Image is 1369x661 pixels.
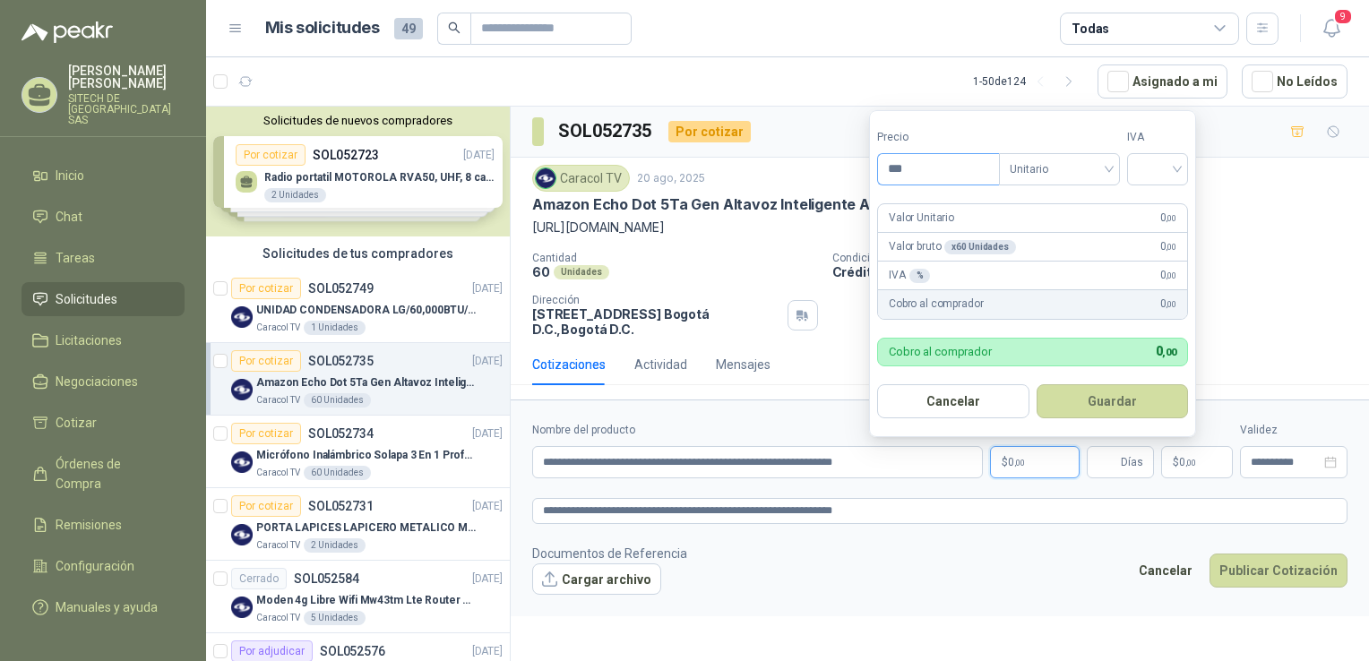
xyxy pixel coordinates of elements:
[308,355,374,367] p: SOL052735
[1333,8,1353,25] span: 9
[265,15,380,41] h1: Mis solicitudes
[231,568,287,589] div: Cerrado
[1162,347,1176,358] span: ,00
[532,264,550,279] p: 60
[231,451,253,473] img: Company Logo
[22,447,185,501] a: Órdenes de Compra
[56,372,138,391] span: Negociaciones
[554,265,609,279] div: Unidades
[304,393,371,408] div: 60 Unidades
[22,590,185,624] a: Manuales y ayuda
[22,323,185,357] a: Licitaciones
[532,218,1347,237] p: [URL][DOMAIN_NAME]
[231,306,253,328] img: Company Logo
[909,269,931,283] div: %
[213,114,503,127] button: Solicitudes de nuevos compradores
[256,302,479,319] p: UNIDAD CONDENSADORA LG/60,000BTU/220V/R410A: I
[472,571,503,588] p: [DATE]
[532,294,780,306] p: Dirección
[532,252,818,264] p: Cantidad
[320,645,385,657] p: SOL052576
[536,168,555,188] img: Company Logo
[532,195,934,214] p: Amazon Echo Dot 5Ta Gen Altavoz Inteligente Alexa Azul
[206,561,510,633] a: CerradoSOL052584[DATE] Company LogoModen 4g Libre Wifi Mw43tm Lte Router Móvil Internet 5ghzCarac...
[832,252,1363,264] p: Condición de pago
[668,121,751,142] div: Por cotizar
[22,365,185,399] a: Negociaciones
[1161,446,1233,478] p: $ 0,00
[472,498,503,515] p: [DATE]
[1010,156,1109,183] span: Unitario
[304,611,366,625] div: 5 Unidades
[1121,447,1143,477] span: Días
[256,519,479,537] p: PORTA LAPICES LAPICERO METALICO MALLA. IGUALES A LOS DEL LIK ADJUNTO
[1160,267,1176,284] span: 0
[1160,238,1176,255] span: 0
[206,416,510,488] a: Por cotizarSOL052734[DATE] Company LogoMicrófono Inalámbrico Solapa 3 En 1 Profesional F11-2 X2Ca...
[308,282,374,295] p: SOL052749
[56,597,158,617] span: Manuales y ayuda
[532,355,606,374] div: Cotizaciones
[472,425,503,442] p: [DATE]
[256,321,300,335] p: Caracol TV
[1160,210,1176,227] span: 0
[294,572,359,585] p: SOL052584
[56,556,134,576] span: Configuración
[231,379,253,400] img: Company Logo
[206,107,510,236] div: Solicitudes de nuevos compradoresPor cotizarSOL052723[DATE] Radio portatil MOTOROLA RVA50, UHF, 8...
[1315,13,1347,45] button: 9
[308,427,374,440] p: SOL052734
[1129,554,1202,588] button: Cancelar
[56,166,84,185] span: Inicio
[889,346,992,357] p: Cobro al comprador
[231,350,301,372] div: Por cotizar
[56,454,168,494] span: Órdenes de Compra
[22,159,185,193] a: Inicio
[448,21,461,34] span: search
[22,21,113,43] img: Logo peakr
[68,64,185,90] p: [PERSON_NAME] [PERSON_NAME]
[1166,299,1176,309] span: ,00
[22,406,185,440] a: Cotizar
[56,515,122,535] span: Remisiones
[256,466,300,480] p: Caracol TV
[1242,64,1347,99] button: No Leídos
[256,393,300,408] p: Caracol TV
[68,93,185,125] p: SITECH DE [GEOGRAPHIC_DATA] SAS
[532,544,687,563] p: Documentos de Referencia
[256,447,479,464] p: Micrófono Inalámbrico Solapa 3 En 1 Profesional F11-2 X2
[944,240,1015,254] div: x 60 Unidades
[1161,422,1233,439] label: Flete
[832,264,1363,279] p: Crédito 45 días
[231,423,301,444] div: Por cotizar
[990,446,1080,478] p: $0,00
[472,353,503,370] p: [DATE]
[1098,64,1227,99] button: Asignado a mi
[889,238,1016,255] p: Valor bruto
[1166,270,1176,280] span: ,00
[308,500,374,512] p: SOL052731
[206,343,510,416] a: Por cotizarSOL052735[DATE] Company LogoAmazon Echo Dot 5Ta Gen Altavoz Inteligente Alexa AzulCara...
[256,611,300,625] p: Caracol TV
[889,210,954,227] p: Valor Unitario
[558,117,654,145] h3: SOL052735
[472,643,503,660] p: [DATE]
[304,321,366,335] div: 1 Unidades
[56,289,117,309] span: Solicitudes
[22,508,185,542] a: Remisiones
[22,282,185,316] a: Solicitudes
[304,538,366,553] div: 2 Unidades
[532,422,983,439] label: Nombre del producto
[1008,457,1025,468] span: 0
[1127,129,1188,146] label: IVA
[231,597,253,618] img: Company Logo
[889,296,983,313] p: Cobro al comprador
[716,355,771,374] div: Mensajes
[1166,213,1176,223] span: ,00
[206,488,510,561] a: Por cotizarSOL052731[DATE] Company LogoPORTA LAPICES LAPICERO METALICO MALLA. IGUALES A LOS DEL L...
[22,241,185,275] a: Tareas
[1014,458,1025,468] span: ,00
[256,592,479,609] p: Moden 4g Libre Wifi Mw43tm Lte Router Móvil Internet 5ghz
[1160,296,1176,313] span: 0
[889,267,930,284] p: IVA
